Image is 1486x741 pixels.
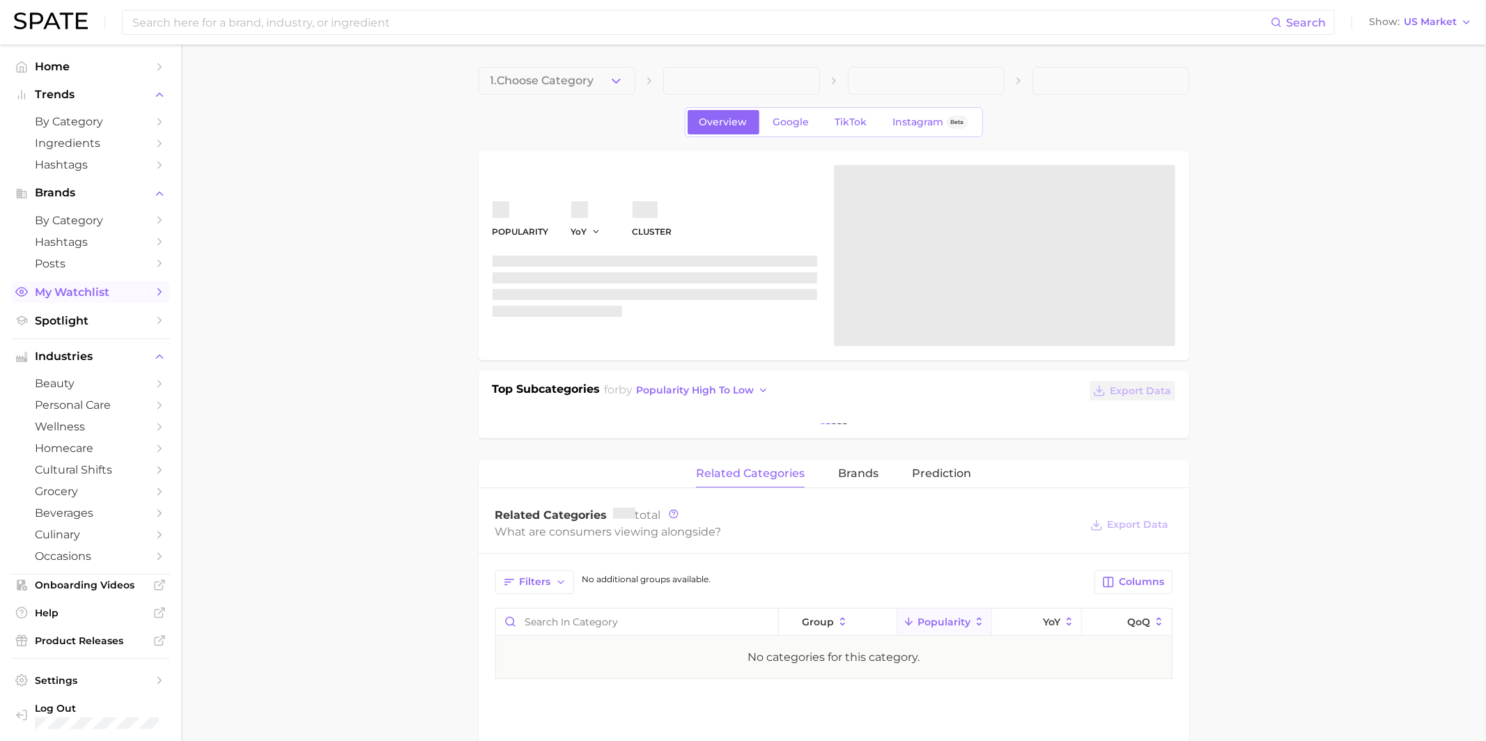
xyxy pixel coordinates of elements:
[897,609,992,636] button: Popularity
[11,56,170,77] a: Home
[918,616,970,627] span: Popularity
[11,310,170,331] a: Spotlight
[881,110,980,134] a: InstagramBeta
[838,467,879,480] span: brands
[35,88,146,101] span: Trends
[1369,18,1400,26] span: Show
[823,110,879,134] a: TikTok
[11,416,170,437] a: wellness
[131,10,1271,34] input: Search here for a brand, industry, or ingredient
[35,549,146,563] span: occasions
[1090,381,1175,400] button: Export Data
[761,110,821,134] a: Google
[748,649,920,666] div: No categories for this category.
[35,442,146,455] span: homecare
[35,214,146,227] span: by Category
[11,481,170,502] a: grocery
[613,508,661,522] span: total
[779,609,897,636] button: group
[11,394,170,416] a: personal care
[35,674,146,687] span: Settings
[14,13,88,29] img: SPATE
[835,116,867,128] span: TikTok
[35,420,146,433] span: wellness
[35,350,146,363] span: Industries
[35,634,146,647] span: Product Releases
[912,467,971,480] span: Prediction
[35,286,146,299] span: My Watchlist
[35,398,146,412] span: personal care
[696,467,805,480] span: related categories
[11,281,170,303] a: My Watchlist
[773,116,810,128] span: Google
[893,116,944,128] span: Instagram
[11,630,170,651] a: Product Releases
[11,698,170,733] a: Log out. Currently logged in with e-mail mathilde@spate.nyc.
[633,381,773,400] button: popularity high to low
[35,463,146,476] span: cultural shifts
[11,575,170,595] a: Onboarding Videos
[496,609,778,635] input: Search in category
[35,187,146,199] span: Brands
[11,502,170,524] a: beverages
[11,437,170,459] a: homecare
[35,607,146,619] span: Help
[495,508,607,522] span: Related Categories
[11,231,170,253] a: Hashtags
[1286,16,1326,29] span: Search
[35,115,146,128] span: by Category
[495,570,574,594] button: Filters
[35,136,146,150] span: Ingredients
[1110,385,1172,397] span: Export Data
[35,702,159,715] span: Log Out
[11,602,170,623] a: Help
[495,522,1081,541] div: What are consumers viewing alongside ?
[11,459,170,481] a: cultural shifts
[490,75,594,87] span: 1. Choose Category
[35,257,146,270] span: Posts
[636,384,754,396] span: popularity high to low
[1094,570,1172,594] button: Columns
[1082,609,1171,636] button: QoQ
[11,84,170,105] button: Trends
[604,383,773,396] span: for by
[35,506,146,520] span: beverages
[1365,13,1476,31] button: ShowUS Market
[1043,616,1060,627] span: YoY
[11,524,170,545] a: culinary
[802,616,834,627] span: group
[11,154,170,175] a: Hashtags
[1108,519,1169,531] span: Export Data
[11,346,170,367] button: Industries
[35,377,146,390] span: beauty
[11,182,170,203] button: Brands
[11,111,170,132] a: by Category
[11,670,170,691] a: Settings
[35,579,146,591] span: Onboarding Videos
[35,235,146,249] span: Hashtags
[951,116,964,128] span: Beta
[571,226,601,237] button: YoY
[35,60,146,73] span: Home
[1404,18,1457,26] span: US Market
[35,528,146,541] span: culinary
[633,224,672,240] dt: cluster
[35,314,146,327] span: Spotlight
[688,110,759,134] a: Overview
[479,67,635,95] button: 1.Choose Category
[571,226,587,237] span: YoY
[493,381,601,402] h1: Top Subcategories
[11,373,170,394] a: beauty
[1120,576,1165,588] span: Columns
[1127,616,1150,627] span: QoQ
[11,545,170,567] a: occasions
[520,576,551,588] span: Filters
[992,609,1082,636] button: YoY
[699,116,748,128] span: Overview
[11,132,170,154] a: Ingredients
[11,253,170,274] a: Posts
[582,574,711,584] span: No additional groups available.
[35,485,146,498] span: grocery
[493,224,549,240] dt: Popularity
[11,210,170,231] a: by Category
